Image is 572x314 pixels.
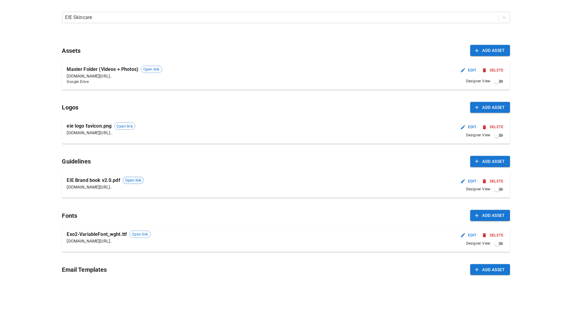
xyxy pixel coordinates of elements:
[123,177,144,183] span: Open link
[466,78,491,84] span: Designer View
[481,66,505,75] button: Delete
[67,238,151,244] p: [DOMAIN_NAME][URL]..
[62,211,77,220] h6: Fonts
[141,66,162,73] div: Open link
[129,231,150,238] div: Open link
[141,66,162,72] span: Open link
[481,177,505,186] button: Delete
[470,102,510,113] button: Add Asset
[130,231,150,237] span: Open link
[62,103,79,112] h6: Logos
[62,46,81,56] h6: Assets
[123,177,144,184] div: Open link
[459,231,479,240] button: Edit
[466,241,491,247] span: Designer View
[115,123,135,129] span: Open link
[459,177,479,186] button: Edit
[481,122,505,132] button: Delete
[67,231,127,238] p: Exo2-VariableFont_wght.ttf
[459,122,479,132] button: Edit
[470,210,510,221] button: Add Asset
[470,45,510,56] button: Add Asset
[67,130,135,136] p: [DOMAIN_NAME][URL]..
[470,156,510,167] button: Add Asset
[470,264,510,275] button: Add Asset
[466,186,491,192] span: Designer View
[67,177,120,184] p: EIE Brand book v2.0.pdf
[67,73,162,79] p: [DOMAIN_NAME][URL]..
[62,157,91,166] h6: Guidelines
[114,122,135,130] div: Open link
[67,79,162,85] span: Google Drive
[466,132,491,138] span: Designer View
[67,66,139,73] p: Master Folder (Videos + Photos)
[67,122,112,130] p: eie logo favicon.png
[67,184,144,190] p: [DOMAIN_NAME][URL]..
[459,66,479,75] button: Edit
[62,265,107,274] h6: Email Templates
[481,231,505,240] button: Delete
